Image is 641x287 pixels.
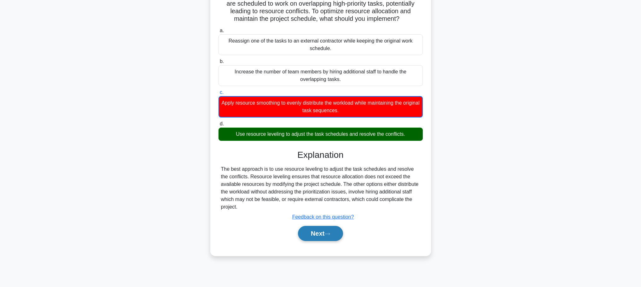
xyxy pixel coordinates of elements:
div: The best approach is to use resource leveling to adjust the task schedules and resolve the confli... [221,165,420,211]
h3: Explanation [222,150,419,160]
span: b. [220,59,224,64]
div: Increase the number of team members by hiring additional staff to handle the overlapping tasks. [219,65,423,86]
span: a. [220,28,224,33]
button: Next [298,226,343,241]
div: Use resource leveling to adjust the task schedules and resolve the conflicts. [219,128,423,141]
div: Apply resource smoothing to evenly distribute the workload while maintaining the original task se... [219,96,423,118]
div: Reassign one of the tasks to an external contractor while keeping the original work schedule. [219,34,423,55]
a: Feedback on this question? [292,214,354,220]
span: d. [220,121,224,126]
span: c. [220,89,224,95]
